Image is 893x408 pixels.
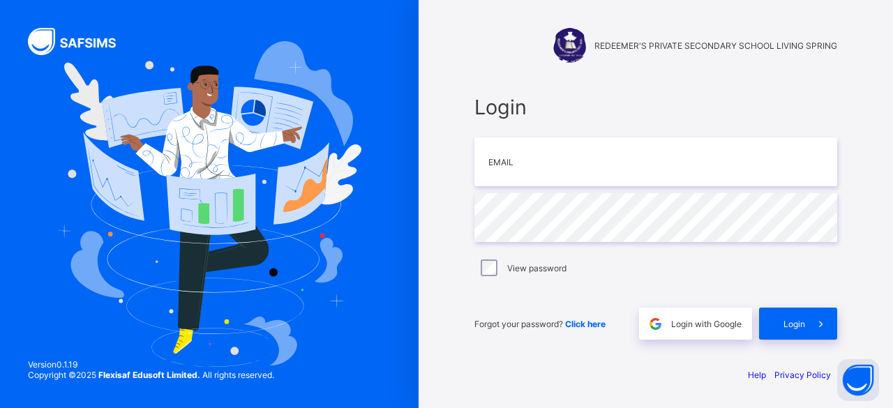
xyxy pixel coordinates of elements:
button: Open asap [837,359,879,401]
a: Privacy Policy [774,370,831,380]
strong: Flexisaf Edusoft Limited. [98,370,200,380]
span: Forgot your password? [474,319,606,329]
img: Hero Image [57,41,361,368]
label: View password [507,263,566,273]
img: SAFSIMS Logo [28,28,133,55]
a: Click here [565,319,606,329]
span: Login [783,319,805,329]
img: google.396cfc9801f0270233282035f929180a.svg [647,316,663,332]
span: Login [474,95,837,119]
a: Help [748,370,766,380]
span: Version 0.1.19 [28,359,274,370]
span: REDEEMER'S PRIVATE SECONDARY SCHOOL LIVING SPRING [594,40,837,51]
span: Login with Google [671,319,742,329]
span: Copyright © 2025 All rights reserved. [28,370,274,380]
